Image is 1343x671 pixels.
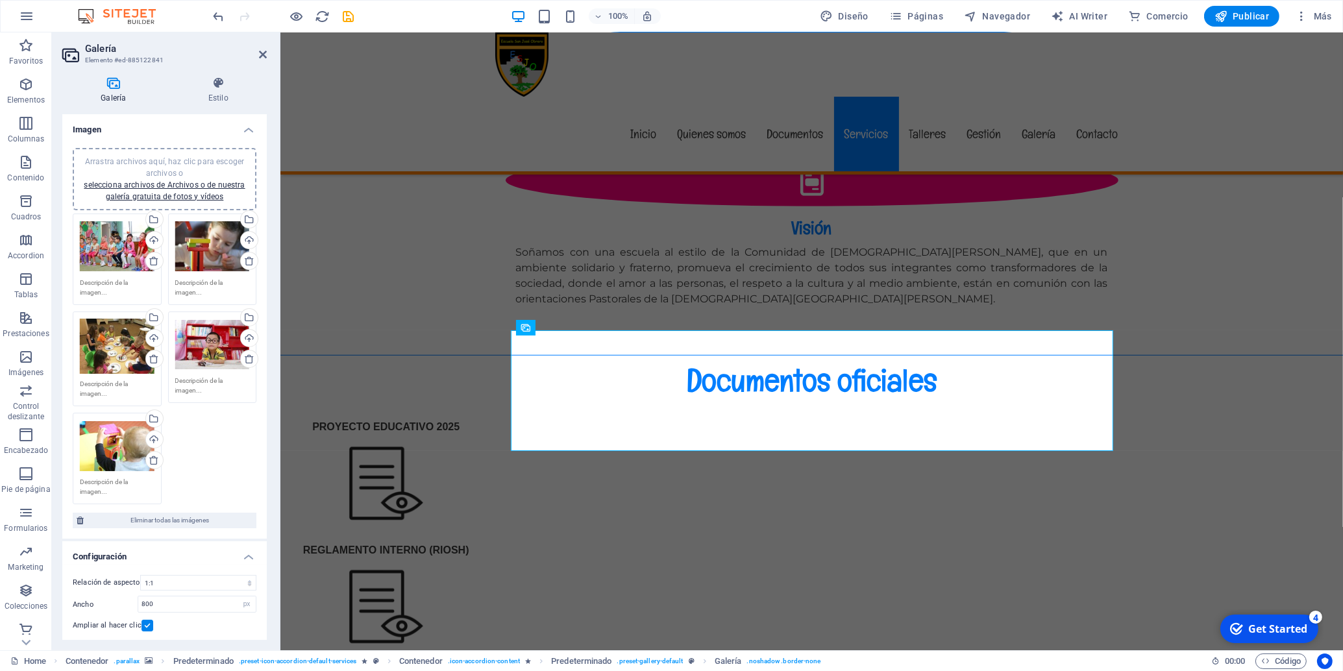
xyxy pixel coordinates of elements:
p: Tablas [14,289,38,300]
span: Código [1261,653,1301,669]
p: Cuadros [11,212,42,222]
span: Más [1295,10,1332,23]
p: Accordion [8,250,44,261]
label: Ampliar al hacer clic [73,618,142,633]
span: Páginas [889,10,943,23]
span: Navegador [964,10,1030,23]
div: Get Started [35,12,94,27]
span: : [1234,656,1236,666]
div: preschoolers-1191122_1920.jpg [80,319,154,374]
span: . preset-gallery-default [617,653,684,669]
span: Haz clic para seleccionar y doble clic para editar [551,653,611,669]
span: Comercio [1128,10,1189,23]
label: Ancho [73,601,138,608]
p: Encabezado [4,445,48,456]
nav: breadcrumb [66,653,821,669]
div: nursery-2114173_960_720.jpg [80,420,154,472]
span: AI Writer [1051,10,1107,23]
p: Pie de página [1,484,50,494]
h2: Galería [85,43,267,55]
span: Eliminar todas las imágenes [88,513,253,528]
p: Favoritos [9,56,43,66]
div: 4 [96,1,109,14]
span: . noshadow .border-none [747,653,821,669]
h4: Imagen [62,114,267,138]
h4: Estilo [170,77,267,104]
p: Prestaciones [3,328,49,339]
span: Haz clic para seleccionar y doble clic para editar [173,653,234,669]
i: El elemento contiene una animación [525,657,531,665]
span: 00 00 [1225,653,1245,669]
button: Eliminar todas las imágenes [73,513,256,528]
p: Elementos [7,95,45,105]
h3: Elemento #ed-885122841 [85,55,241,66]
i: Este elemento contiene un fondo [145,657,153,665]
span: . parallax [114,653,140,669]
h6: Tiempo de la sesión [1211,653,1246,669]
span: Arrastra archivos aquí, haz clic para escoger archivos o [84,157,245,201]
div: Get Started 4 items remaining, 20% complete [7,5,105,34]
div: kindergarten-2204239_1920.jpg [80,221,154,273]
a: Haz clic para cancelar la selección y doble clic para abrir páginas [10,653,46,669]
button: Código [1255,653,1307,669]
a: selecciona archivos de Archivos o de nuestra galería gratuita de fotos y vídeos [84,180,245,201]
button: 100% [589,8,635,24]
p: Colecciones [5,601,47,611]
p: Marketing [8,562,43,572]
button: Comercio [1123,6,1194,27]
i: Este elemento es un preajuste personalizable [373,657,379,665]
button: Diseño [815,6,874,27]
span: Haz clic para seleccionar y doble clic para editar [66,653,109,669]
img: Editor Logo [75,8,172,24]
p: Contenido [7,173,44,183]
span: Haz clic para seleccionar y doble clic para editar [715,653,742,669]
button: Navegador [959,6,1035,27]
span: . preset-icon-accordion-default-services [239,653,357,669]
label: Receptivo [73,639,138,654]
span: Diseño [820,10,869,23]
h6: 100% [608,8,629,24]
button: reload [315,8,330,24]
button: Usercentrics [1317,653,1333,669]
div: Diseño (Ctrl+Alt+Y) [815,6,874,27]
button: Publicar [1204,6,1280,27]
button: undo [211,8,227,24]
i: Este elemento es un preajuste personalizable [689,657,695,665]
span: Publicar [1214,10,1270,23]
i: Al redimensionar, ajustar el nivel de zoom automáticamente para ajustarse al dispositivo elegido. [642,10,654,22]
span: . icon-accordion-content [448,653,520,669]
h4: Configuración [62,541,267,565]
span: Haz clic para seleccionar y doble clic para editar [399,653,443,669]
h4: Galería [62,77,170,104]
div: baby-921807_960_720.jpg [175,319,250,371]
button: save [341,8,356,24]
i: Deshacer: Cambiar texto (Ctrl+Z) [212,9,227,24]
p: Formularios [4,523,47,533]
label: Relación de aspecto [73,575,140,591]
p: Columnas [8,134,45,144]
p: Imágenes [8,367,43,378]
button: AI Writer [1046,6,1113,27]
div: games-2801332_1920.jpg [175,221,250,273]
i: El elemento contiene una animación [362,657,368,665]
button: Páginas [884,6,948,27]
button: Más [1290,6,1337,27]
